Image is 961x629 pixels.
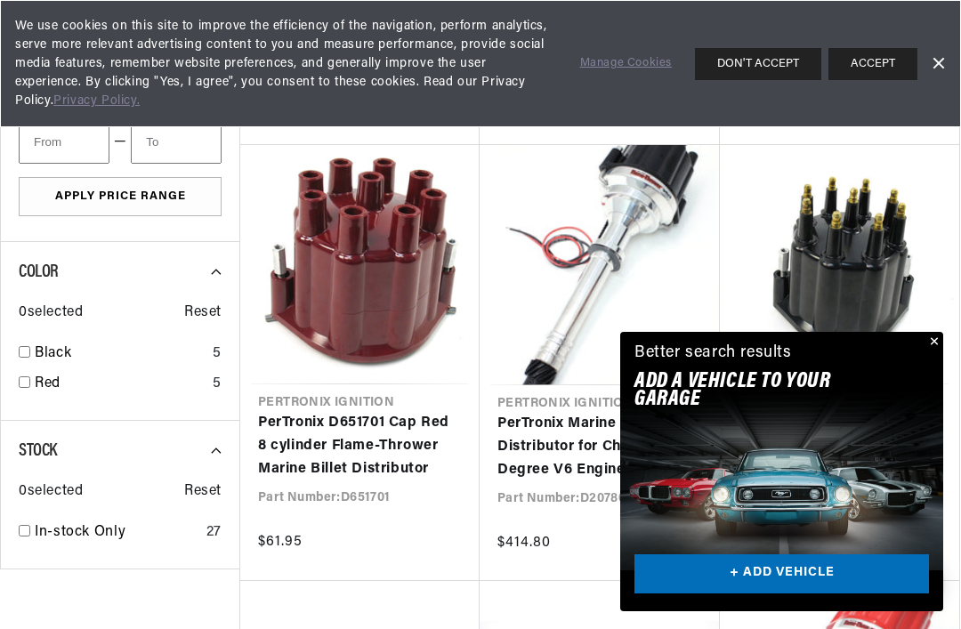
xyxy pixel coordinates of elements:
[213,343,222,366] div: 5
[19,120,109,164] input: From
[35,521,199,544] a: In-stock Only
[35,373,206,396] a: Red
[19,442,57,460] span: Stock
[213,373,222,396] div: 5
[922,332,943,353] button: Close
[184,480,222,504] span: Reset
[828,48,917,80] button: ACCEPT
[131,120,222,164] input: To
[258,412,462,480] a: PerTronix D651701 Cap Red 8 cylinder Flame-Thrower Marine Billet Distributor
[634,341,792,367] div: Better search results
[114,131,127,154] span: —
[695,48,821,80] button: DON'T ACCEPT
[19,480,83,504] span: 0 selected
[497,413,702,481] a: PerTronix Marine Billet Distributor for Chevrolet 90 Degree V6 Engines (Ignitor II)
[925,51,951,77] a: Dismiss Banner
[15,17,555,110] span: We use cookies on this site to improve the efficiency of the navigation, perform analytics, serve...
[19,302,83,325] span: 0 selected
[184,302,222,325] span: Reset
[634,554,929,594] a: + ADD VEHICLE
[19,263,59,281] span: Color
[35,343,206,366] a: Black
[53,94,140,108] a: Privacy Policy.
[19,177,222,217] button: Apply Price Range
[634,373,884,409] h2: Add A VEHICLE to your garage
[206,521,222,544] div: 27
[580,54,672,73] a: Manage Cookies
